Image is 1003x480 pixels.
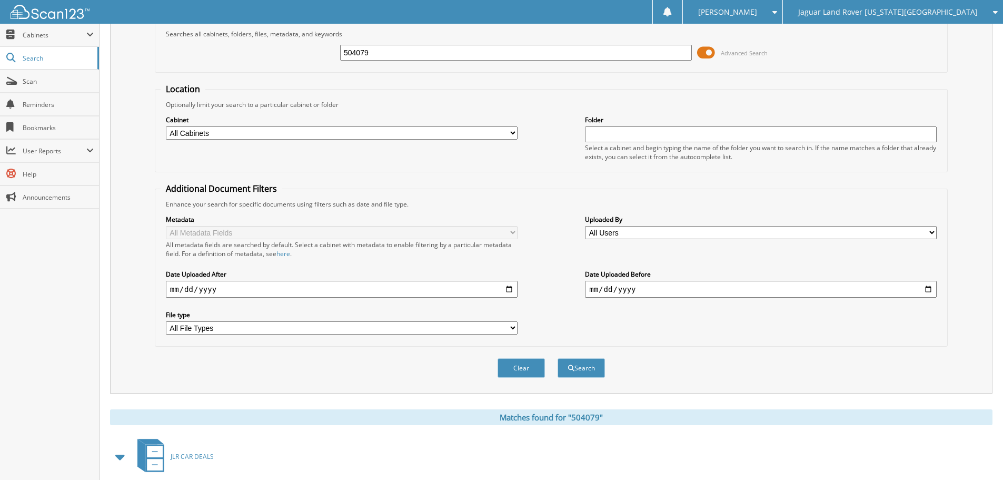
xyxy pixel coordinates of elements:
span: Bookmarks [23,123,94,132]
legend: Location [161,83,205,95]
span: Help [23,170,94,179]
legend: Additional Document Filters [161,183,282,194]
span: Advanced Search [721,49,768,57]
a: here [276,249,290,258]
span: Scan [23,77,94,86]
label: Metadata [166,215,518,224]
input: start [166,281,518,298]
div: Matches found for "504079" [110,409,992,425]
div: All metadata fields are searched by default. Select a cabinet with metadata to enable filtering b... [166,240,518,258]
label: Date Uploaded After [166,270,518,279]
img: scan123-logo-white.svg [11,5,90,19]
div: Searches all cabinets, folders, files, metadata, and keywords [161,30,942,38]
div: Select a cabinet and begin typing the name of the folder you want to search in. If the name match... [585,143,937,161]
button: Search [558,358,605,378]
div: Optionally limit your search to a particular cabinet or folder [161,100,942,109]
input: end [585,281,937,298]
label: Folder [585,115,937,124]
span: Announcements [23,193,94,202]
label: File type [166,310,518,319]
span: Cabinets [23,31,86,40]
label: Uploaded By [585,215,937,224]
span: JLR CAR DEALS [171,452,214,461]
span: Jaguar Land Rover [US_STATE][GEOGRAPHIC_DATA] [798,9,978,15]
div: Enhance your search for specific documents using filters such as date and file type. [161,200,942,209]
a: JLR CAR DEALS [131,436,214,477]
span: User Reports [23,146,86,155]
button: Clear [498,358,545,378]
iframe: Chat Widget [950,429,1003,480]
label: Date Uploaded Before [585,270,937,279]
span: [PERSON_NAME] [698,9,757,15]
label: Cabinet [166,115,518,124]
span: Search [23,54,92,63]
span: Reminders [23,100,94,109]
